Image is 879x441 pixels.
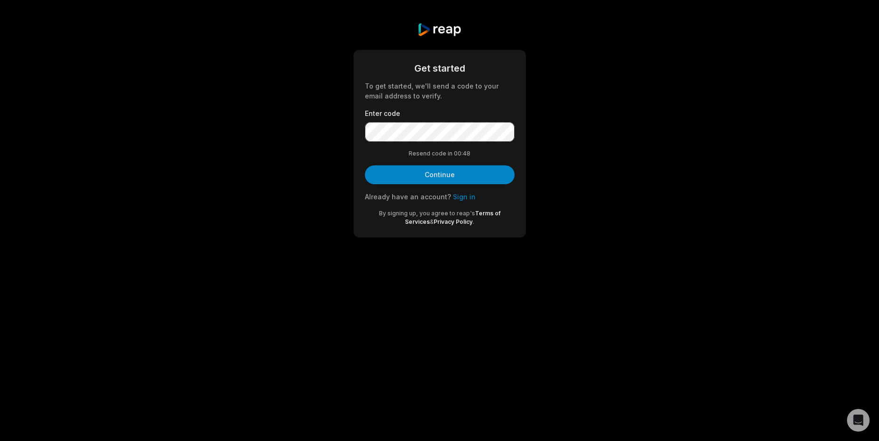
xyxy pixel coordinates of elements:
[365,108,515,118] label: Enter code
[365,61,515,75] div: Get started
[463,149,470,158] span: 48
[430,218,434,225] span: &
[405,210,500,225] a: Terms of Services
[453,193,476,201] a: Sign in
[365,193,451,201] span: Already have an account?
[434,218,473,225] a: Privacy Policy
[365,165,515,184] button: Continue
[417,23,462,37] img: reap
[847,409,870,432] div: Open Intercom Messenger
[365,81,515,101] div: To get started, we'll send a code to your email address to verify.
[379,210,475,217] span: By signing up, you agree to reap's
[473,218,474,225] span: .
[365,149,515,158] div: Resend code in 00:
